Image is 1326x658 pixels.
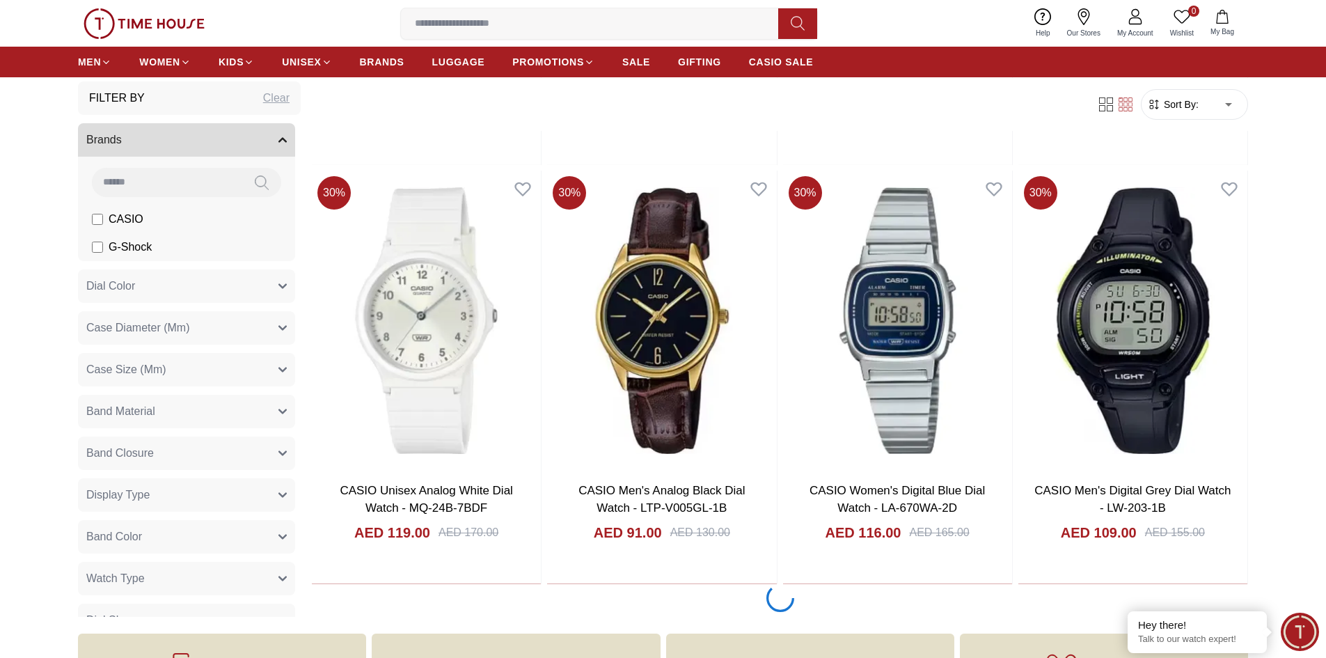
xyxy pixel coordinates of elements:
[1165,28,1199,38] span: Wishlist
[789,176,822,210] span: 30 %
[219,55,244,69] span: KIDS
[78,311,295,345] button: Case Diameter (Mm)
[1059,6,1109,41] a: Our Stores
[826,523,901,542] h4: AED 116.00
[1281,613,1319,651] div: Chat Widget
[282,55,321,69] span: UNISEX
[749,55,814,69] span: CASIO SALE
[109,239,152,256] span: G-Shock
[1112,28,1159,38] span: My Account
[86,320,189,336] span: Case Diameter (Mm)
[354,523,430,542] h4: AED 119.00
[86,445,154,462] span: Band Closure
[282,49,331,75] a: UNISEX
[86,570,145,587] span: Watch Type
[1202,7,1242,40] button: My Bag
[78,478,295,512] button: Display Type
[78,395,295,428] button: Band Material
[86,278,135,295] span: Dial Color
[340,484,513,515] a: CASIO Unisex Analog White Dial Watch - MQ-24B-7BDF
[1030,28,1056,38] span: Help
[1034,484,1231,515] a: CASIO Men's Digital Grey Dial Watch - LW-203-1B
[92,214,103,225] input: CASIO
[312,171,541,470] img: CASIO Unisex Analog White Dial Watch - MQ-24B-7BDF
[360,55,404,69] span: BRANDS
[89,90,145,107] h3: Filter By
[432,49,485,75] a: LUGGAGE
[1027,6,1059,41] a: Help
[360,49,404,75] a: BRANDS
[139,49,191,75] a: WOMEN
[1161,97,1199,111] span: Sort By:
[909,524,969,541] div: AED 165.00
[92,242,103,253] input: G-Shock
[670,524,730,541] div: AED 130.00
[78,562,295,595] button: Watch Type
[317,176,351,210] span: 30 %
[1188,6,1199,17] span: 0
[1018,171,1247,470] img: CASIO Men's Digital Grey Dial Watch - LW-203-1B
[678,55,721,69] span: GIFTING
[84,8,205,39] img: ...
[578,484,745,515] a: CASIO Men's Analog Black Dial Watch - LTP-V005GL-1B
[439,524,498,541] div: AED 170.00
[1162,6,1202,41] a: 0Wishlist
[78,520,295,554] button: Band Color
[86,612,141,629] span: Dial Shape
[78,123,295,157] button: Brands
[78,353,295,386] button: Case Size (Mm)
[1024,176,1057,210] span: 30 %
[78,604,295,637] button: Dial Shape
[219,49,254,75] a: KIDS
[1061,523,1137,542] h4: AED 109.00
[1147,97,1199,111] button: Sort By:
[512,55,584,69] span: PROMOTIONS
[109,211,143,228] span: CASIO
[86,403,155,420] span: Band Material
[432,55,485,69] span: LUGGAGE
[263,90,290,107] div: Clear
[1138,618,1256,632] div: Hey there!
[594,523,662,542] h4: AED 91.00
[547,171,776,470] img: CASIO Men's Analog Black Dial Watch - LTP-V005GL-1B
[810,484,985,515] a: CASIO Women's Digital Blue Dial Watch - LA-670WA-2D
[1061,28,1106,38] span: Our Stores
[678,49,721,75] a: GIFTING
[86,487,150,503] span: Display Type
[1145,524,1205,541] div: AED 155.00
[553,176,586,210] span: 30 %
[78,437,295,470] button: Band Closure
[78,49,111,75] a: MEN
[1205,26,1240,37] span: My Bag
[622,49,650,75] a: SALE
[86,361,166,378] span: Case Size (Mm)
[86,132,122,148] span: Brands
[139,55,180,69] span: WOMEN
[1138,634,1256,645] p: Talk to our watch expert!
[86,528,142,545] span: Band Color
[783,171,1012,470] img: CASIO Women's Digital Blue Dial Watch - LA-670WA-2D
[78,269,295,303] button: Dial Color
[512,49,594,75] a: PROMOTIONS
[78,55,101,69] span: MEN
[622,55,650,69] span: SALE
[749,49,814,75] a: CASIO SALE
